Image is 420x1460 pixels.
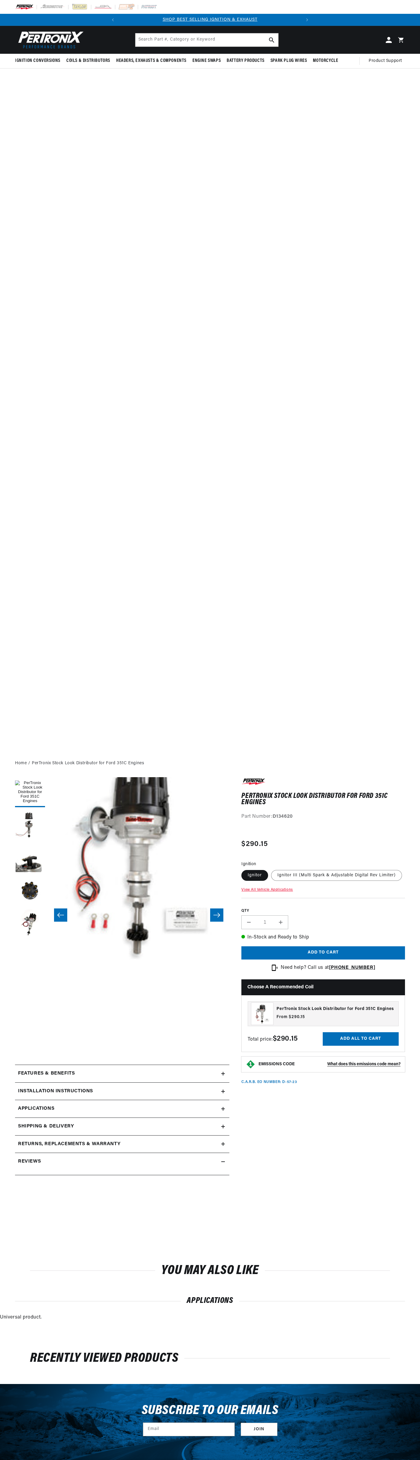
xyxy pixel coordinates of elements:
[210,908,223,922] button: Slide right
[18,1123,74,1130] h2: Shipping & Delivery
[142,1405,279,1416] h3: Subscribe to our emails
[301,14,313,26] button: Translation missing: en.sections.announcements.next_announcement
[369,58,402,64] span: Product Support
[241,946,405,960] button: Add to cart
[313,58,338,64] span: Motorcycle
[241,979,405,995] h2: Choose a Recommended Coil
[135,33,278,47] input: Search Part #, Category or Keyword
[15,1118,229,1135] summary: Shipping & Delivery
[227,58,264,64] span: Battery Products
[119,17,301,23] div: Announcement
[224,54,267,68] summary: Battery Products
[241,934,405,941] p: In-Stock and Ready to Ship
[273,814,293,819] strong: D134620
[281,964,375,972] p: Need help? Call us at
[63,54,113,68] summary: Coils & Distributors
[18,1105,54,1113] span: Applications
[310,54,341,68] summary: Motorcycle
[66,58,110,64] span: Coils & Distributors
[265,33,278,47] button: Search Part #, Category or Keyword
[271,870,402,881] label: Ignitor III (Multi Spark & Adjustable Digital Rev Limiter)
[248,1037,298,1042] span: Total price:
[189,54,224,68] summary: Engine Swaps
[116,58,186,64] span: Headers, Exhausts & Components
[15,54,63,68] summary: Ignition Conversions
[15,1100,229,1118] a: Applications
[163,17,258,22] a: SHOP BEST SELLING IGNITION & EXHAUST
[276,1014,305,1020] span: From $290.15
[113,54,189,68] summary: Headers, Exhausts & Components
[241,870,268,881] label: Ignitor
[15,29,84,50] img: Pertronix
[15,1297,405,1305] h2: Applications
[15,58,60,64] span: Ignition Conversions
[15,843,45,873] button: Load image 3 in gallery view
[15,1083,229,1100] summary: Installation instructions
[15,1136,229,1153] summary: Returns, Replacements & Warranty
[270,58,307,64] span: Spark Plug Wires
[18,1158,41,1166] h2: Reviews
[246,1060,255,1069] img: Emissions code
[143,1423,234,1436] input: Email
[369,54,405,68] summary: Product Support
[30,1353,390,1364] h2: RECENTLY VIEWED PRODUCTS
[241,888,293,892] a: View All Vehicle Applications
[241,813,405,821] div: Part Number:
[107,14,119,26] button: Translation missing: en.sections.announcements.previous_announcement
[258,1062,295,1066] strong: EMISSIONS CODE
[273,1035,298,1042] strong: $290.15
[32,760,144,767] a: PerTronix Stock Look Distributor for Ford 351C Engines
[15,876,45,906] button: Load image 4 in gallery view
[15,810,45,840] button: Load image 2 in gallery view
[323,1032,399,1046] button: Add all to cart
[241,1423,277,1436] button: Subscribe
[15,1065,229,1082] summary: Features & Benefits
[15,760,405,767] nav: breadcrumbs
[15,760,27,767] a: Home
[241,839,268,850] span: $290.15
[241,1080,297,1085] p: C.A.R.B. EO Number: D-57-23
[15,777,45,807] button: Load image 1 in gallery view
[241,861,257,867] legend: Ignition
[267,54,310,68] summary: Spark Plug Wires
[119,17,301,23] div: 1 of 2
[241,908,405,914] label: QTY
[30,1265,390,1276] h2: You may also like
[15,777,229,1053] media-gallery: Gallery Viewer
[18,1070,75,1078] h2: Features & Benefits
[54,908,67,922] button: Slide left
[329,965,375,970] a: [PHONE_NUMBER]
[241,793,405,805] h1: PerTronix Stock Look Distributor for Ford 351C Engines
[258,1062,400,1067] button: EMISSIONS CODEWhat does this emissions code mean?
[15,909,45,939] button: Load image 5 in gallery view
[18,1087,93,1095] h2: Installation instructions
[192,58,221,64] span: Engine Swaps
[15,1153,229,1170] summary: Reviews
[18,1140,120,1148] h2: Returns, Replacements & Warranty
[327,1062,400,1066] strong: What does this emissions code mean?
